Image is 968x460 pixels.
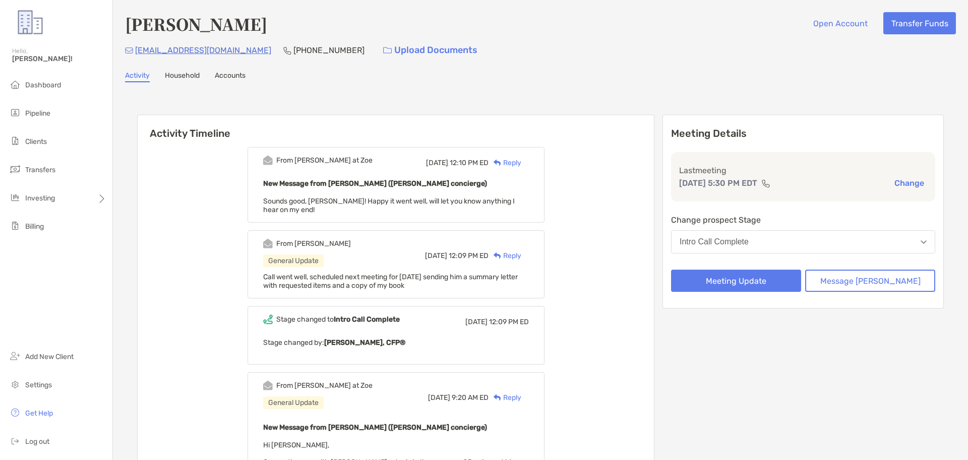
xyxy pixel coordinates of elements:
[25,222,44,231] span: Billing
[428,393,450,402] span: [DATE]
[263,239,273,248] img: Event icon
[12,4,48,40] img: Zoe Logo
[215,71,246,82] a: Accounts
[283,46,291,55] img: Phone Icon
[263,179,487,188] b: New Message from [PERSON_NAME] ([PERSON_NAME] concierge)
[293,44,365,57] p: [PHONE_NUMBER]
[334,315,400,324] b: Intro Call Complete
[465,318,488,326] span: [DATE]
[9,163,21,175] img: transfers icon
[138,115,654,139] h6: Activity Timeline
[921,240,927,244] img: Open dropdown arrow
[125,71,150,82] a: Activity
[9,220,21,232] img: billing icon
[25,81,61,89] span: Dashboard
[680,237,749,246] div: Intro Call Complete
[671,214,935,226] p: Change prospect Stage
[263,396,324,409] div: General Update
[125,47,133,54] img: Email Icon
[679,177,757,189] p: [DATE] 5:30 PM EDT
[9,435,21,447] img: logout icon
[426,159,448,167] span: [DATE]
[9,107,21,119] img: pipeline icon
[489,158,521,168] div: Reply
[276,381,373,390] div: From [PERSON_NAME] at Zoe
[761,179,770,187] img: communication type
[25,437,49,446] span: Log out
[263,381,273,390] img: Event icon
[263,197,515,214] span: Sounds good, [PERSON_NAME]! Happy it went well, will let you know anything I hear on my end!
[805,12,875,34] button: Open Account
[9,135,21,147] img: clients icon
[25,409,53,418] span: Get Help
[489,250,521,261] div: Reply
[489,318,529,326] span: 12:09 PM ED
[263,315,273,324] img: Event icon
[25,166,55,174] span: Transfers
[276,315,400,324] div: Stage changed to
[489,392,521,403] div: Reply
[263,423,487,432] b: New Message from [PERSON_NAME] ([PERSON_NAME] concierge)
[135,44,271,57] p: [EMAIL_ADDRESS][DOMAIN_NAME]
[263,273,518,290] span: Call went well, scheduled next meeting for [DATE] sending him a summary letter with requested ite...
[883,12,956,34] button: Transfer Funds
[891,178,927,188] button: Change
[25,194,55,202] span: Investing
[9,378,21,390] img: settings icon
[12,55,106,63] span: [PERSON_NAME]!
[494,252,501,259] img: Reply icon
[25,381,52,389] span: Settings
[125,12,267,35] h4: [PERSON_NAME]
[449,251,489,260] span: 12:09 PM ED
[494,160,501,166] img: Reply icon
[452,393,489,402] span: 9:20 AM ED
[263,156,273,165] img: Event icon
[377,39,484,61] a: Upload Documents
[9,350,21,362] img: add_new_client icon
[276,239,351,248] div: From [PERSON_NAME]
[9,78,21,90] img: dashboard icon
[324,338,405,347] b: [PERSON_NAME], CFP®
[263,254,324,267] div: General Update
[805,270,935,292] button: Message [PERSON_NAME]
[9,191,21,203] img: investing icon
[25,137,47,146] span: Clients
[494,394,501,401] img: Reply icon
[165,71,200,82] a: Household
[9,406,21,419] img: get-help icon
[671,127,935,140] p: Meeting Details
[25,109,50,118] span: Pipeline
[276,156,373,165] div: From [PERSON_NAME] at Zoe
[263,336,529,349] p: Stage changed by:
[679,164,927,177] p: Last meeting
[425,251,447,260] span: [DATE]
[671,230,935,253] button: Intro Call Complete
[450,159,489,167] span: 12:10 PM ED
[25,352,74,361] span: Add New Client
[671,270,801,292] button: Meeting Update
[383,47,392,54] img: button icon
